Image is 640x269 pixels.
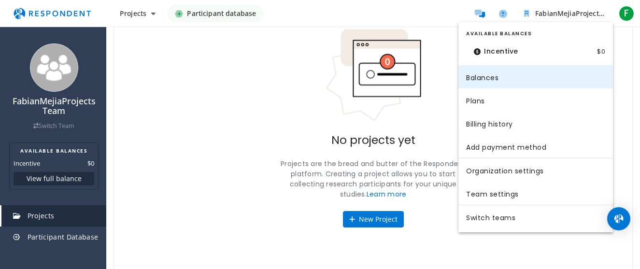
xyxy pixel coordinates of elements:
section: Team balance summary [458,26,613,65]
a: Billing history [458,112,613,135]
a: Organization settings [458,158,613,182]
a: Billing balances [458,65,613,88]
a: Billing plans [458,88,613,112]
a: Switch teams [458,205,613,228]
dt: Incentive [466,42,526,61]
h2: Available Balances [466,30,605,38]
div: Open Intercom Messenger [607,207,630,230]
dd: $0 [597,42,605,61]
a: Add payment method [458,135,613,158]
a: Team settings [458,182,613,205]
